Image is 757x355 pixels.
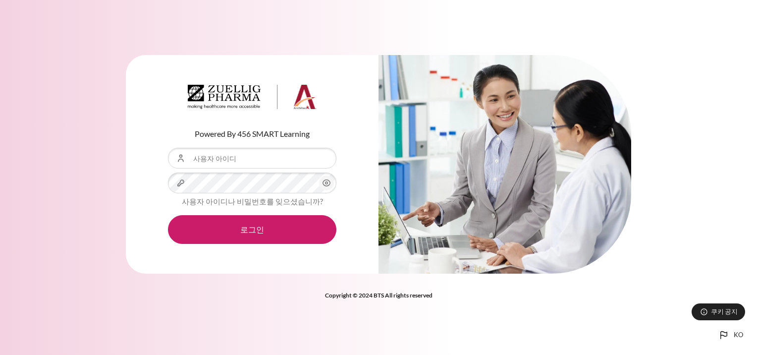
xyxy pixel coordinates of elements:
button: 로그인 [168,215,336,244]
a: 사용자 아이디나 비밀번호를 잊으셨습니까? [182,197,323,206]
button: 쿠키 공지 [692,303,745,320]
input: 사용자 아이디 [168,148,336,169]
p: Powered By 456 SMART Learning [168,128,336,140]
button: Languages [714,325,747,345]
a: Architeck [188,85,317,114]
strong: Copyright © 2024 BTS All rights reserved [325,292,433,299]
span: 쿠키 공지 [711,307,738,316]
span: ko [734,330,743,340]
img: Architeck [188,85,317,110]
